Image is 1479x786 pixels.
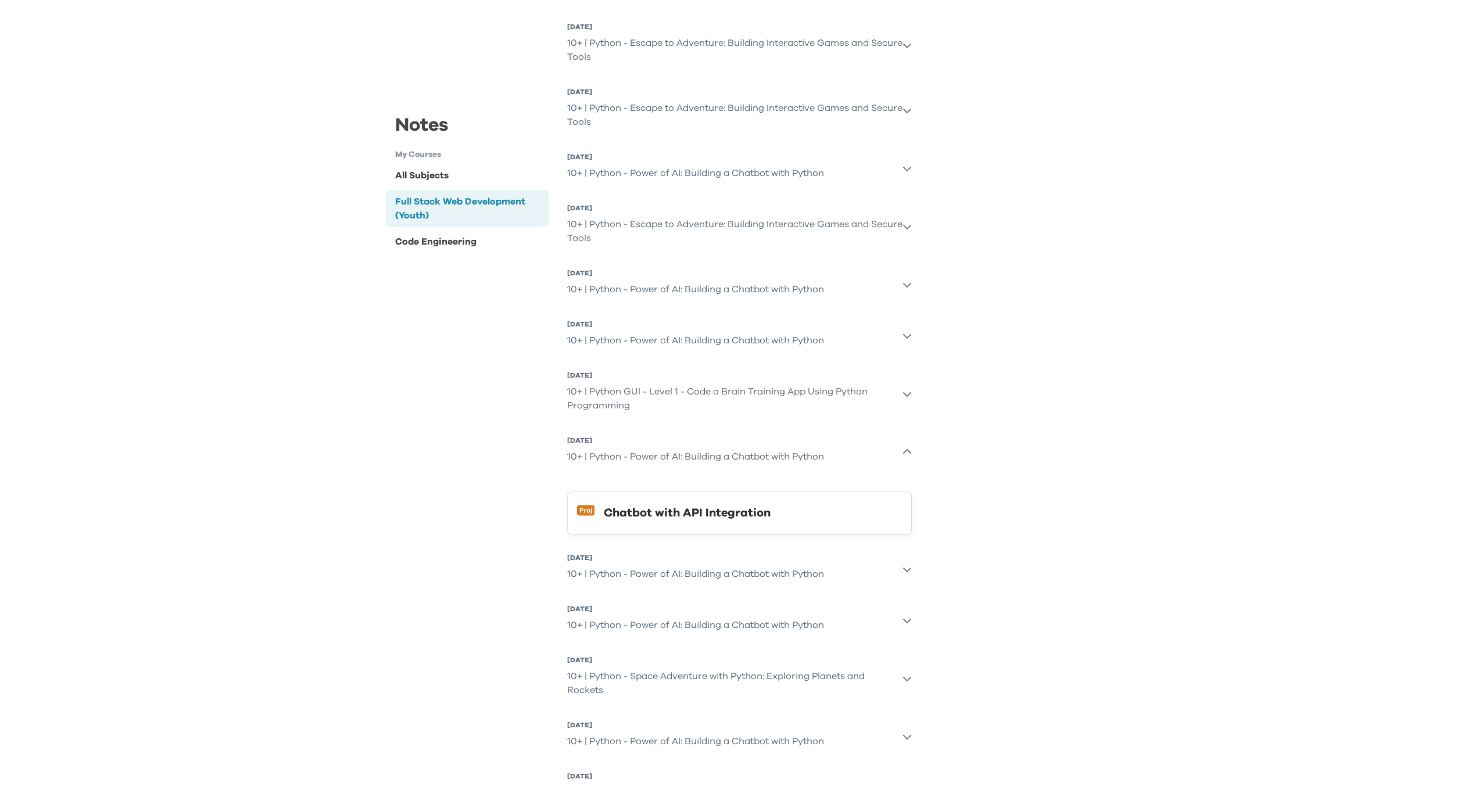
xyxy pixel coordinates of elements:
[567,445,824,468] div: 10+ | Python - Power of AI: Building a Chatbot with Python
[567,371,903,380] div: [DATE]
[567,278,824,301] div: 10+ | Python - Power of AI: Building a Chatbot with Python
[567,716,912,758] button: [DATE]10+ | Python - Power of AI: Building a Chatbot with Python
[386,112,549,149] div: Notes
[567,380,903,417] div: 10+ | Python GUI - Level 1 - Code a Brain Training App Using Python Programming
[395,234,477,248] div: Code Engineering
[567,203,903,213] div: [DATE]
[567,600,912,641] button: [DATE]10+ | Python - Power of AI: Building a Chatbot with Python
[567,315,912,357] button: [DATE]10+ | Python - Power of AI: Building a Chatbot with Python
[567,329,824,352] div: 10+ | Python - Power of AI: Building a Chatbot with Python
[567,268,824,278] div: [DATE]
[567,199,912,254] button: [DATE]10+ | Python - Escape to Adventure: Building Interactive Games and Secure Tools
[567,436,824,445] div: [DATE]
[567,730,824,753] div: 10+ | Python - Power of AI: Building a Chatbot with Python
[567,82,912,138] button: [DATE]10+ | Python - Escape to Adventure: Building Interactive Games and Secure Tools
[604,504,902,522] div: Chatbot with API Integration
[567,148,912,189] button: [DATE]10+ | Python - Power of AI: Building a Chatbot with Python
[567,96,903,134] div: 10+ | Python - Escape to Adventure: Building Interactive Games and Secure Tools
[567,771,824,781] div: [DATE]
[567,31,903,69] div: 10+ | Python - Escape to Adventure: Building Interactive Games and Secure Tools
[567,264,912,306] button: [DATE]10+ | Python - Power of AI: Building a Chatbot with Python
[567,720,824,730] div: [DATE]
[567,665,903,702] div: 10+ | Python - Space Adventure with Python: Exploring Planets and Rockets
[567,17,912,73] button: [DATE]10+ | Python - Escape to Adventure: Building Interactive Games and Secure Tools
[567,87,903,96] div: [DATE]
[567,613,824,637] div: 10+ | Python - Power of AI: Building a Chatbot with Python
[567,431,912,473] button: [DATE]10+ | Python - Power of AI: Building a Chatbot with Python
[567,366,912,422] button: [DATE]10+ | Python GUI - Level 1 - Code a Brain Training App Using Python Programming
[567,22,903,31] div: [DATE]
[567,562,824,586] div: 10+ | Python - Power of AI: Building a Chatbot with Python
[567,651,912,706] button: [DATE]10+ | Python - Space Adventure with Python: Exploring Planets and Rockets
[567,320,824,329] div: [DATE]
[567,491,912,534] button: Chatbot with API Integration
[567,655,903,665] div: [DATE]
[567,213,903,250] div: 10+ | Python - Escape to Adventure: Building Interactive Games and Secure Tools
[395,195,545,222] div: Full Stack Web Development (Youth)
[395,149,549,161] h1: My Courses
[567,553,824,562] div: [DATE]
[567,548,912,590] button: [DATE]10+ | Python - Power of AI: Building a Chatbot with Python
[395,168,449,182] div: All Subjects
[567,604,824,613] div: [DATE]
[567,161,824,185] div: 10+ | Python - Power of AI: Building a Chatbot with Python
[567,152,824,161] div: [DATE]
